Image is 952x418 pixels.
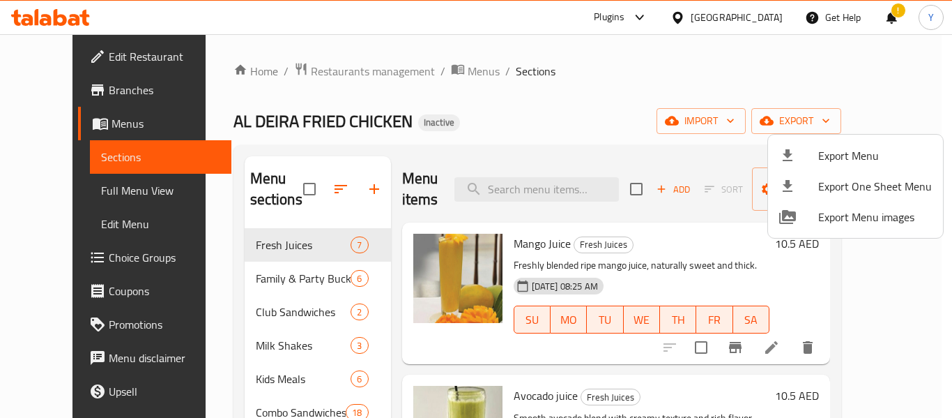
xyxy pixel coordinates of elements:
li: Export Menu images [768,202,943,232]
span: Export Menu images [818,209,932,225]
li: Export one sheet menu items [768,171,943,202]
span: Export Menu [818,147,932,164]
span: Export One Sheet Menu [818,178,932,195]
li: Export menu items [768,140,943,171]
